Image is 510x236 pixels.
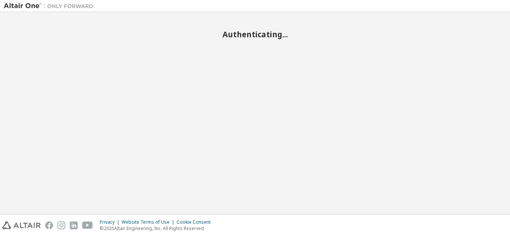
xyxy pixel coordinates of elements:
p: © 2025 Altair Engineering, Inc. All Rights Reserved. [100,225,215,232]
img: Altair One [4,2,97,10]
img: instagram.svg [57,221,65,229]
div: Cookie Consent [177,219,215,225]
div: Website Terms of Use [122,219,177,225]
img: linkedin.svg [70,221,78,229]
h2: Authenticating... [4,29,506,39]
img: youtube.svg [82,221,93,229]
img: altair_logo.svg [2,221,41,229]
img: facebook.svg [45,221,53,229]
div: Privacy [100,219,122,225]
